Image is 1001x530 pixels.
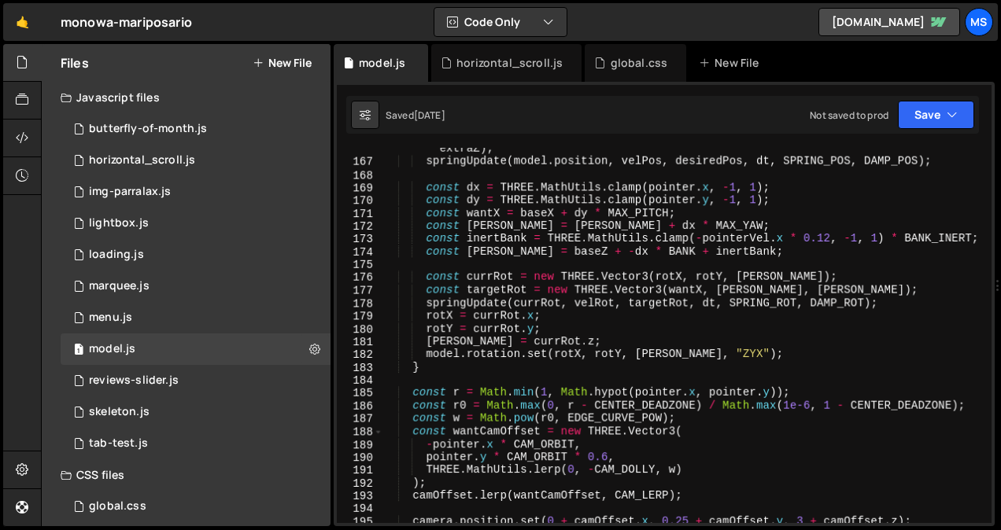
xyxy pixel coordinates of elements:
div: 16967/46887.css [61,491,331,522]
div: 170 [337,194,383,207]
div: 174 [337,246,383,259]
div: loading.js [89,248,144,262]
div: marquee.js [89,279,150,293]
div: monowa-mariposario [61,13,192,31]
a: ms [965,8,993,36]
div: Saved [386,109,445,122]
div: menu.js [89,311,132,325]
div: horizontal_scroll.js [89,153,195,167]
div: 168 [337,169,383,182]
div: 176 [337,271,383,284]
div: 183 [337,362,383,374]
div: 179 [337,310,383,322]
div: 195 [337,516,383,528]
div: skeleton.js [61,396,331,428]
div: 185 [337,387,383,399]
div: model.js [359,55,405,71]
div: Not saved to prod [810,109,888,122]
div: 184 [337,374,383,387]
div: 189 [337,439,383,451]
div: New File [699,55,765,71]
div: 173 [337,233,383,245]
div: [DATE] [414,109,445,122]
div: 16967/47456.js [61,428,331,459]
a: 🤙 [3,3,42,41]
h2: Files [61,54,89,72]
div: 178 [337,297,383,310]
div: 175 [337,259,383,271]
div: 188 [337,425,383,438]
div: 16967/46905.js [61,333,331,365]
div: 190 [337,451,383,464]
div: 180 [337,323,383,336]
div: 187 [337,413,383,425]
div: 16967/46875.js [61,113,331,145]
div: global.css [89,499,146,513]
div: 16967/46535.js [61,145,331,176]
div: global.css [611,55,668,71]
div: lightbox.js [89,216,149,230]
div: 16967/46536.js [61,365,331,396]
div: 169 [337,182,383,194]
div: 181 [337,336,383,348]
div: 186 [337,400,383,413]
div: CSS files [42,459,331,491]
div: 172 [337,220,383,233]
div: tab-test.js [89,436,148,451]
div: butterfly-of-month.js [89,122,207,136]
div: 191 [337,464,383,477]
div: 167 [337,156,383,168]
div: 192 [337,477,383,490]
button: Code Only [434,8,567,36]
div: 16967/46876.js [61,239,331,271]
button: New File [253,57,312,69]
div: reviews-slider.js [89,374,179,388]
div: 171 [337,208,383,220]
div: 182 [337,348,383,361]
div: 193 [337,490,383,502]
div: 194 [337,502,383,515]
div: horizontal_scroll.js [456,55,563,71]
div: img-parralax.js [61,176,331,208]
span: 1 [74,344,83,357]
div: img-parralax.js [89,185,171,199]
div: model.js [89,342,135,356]
div: 177 [337,285,383,297]
div: Javascript files [42,82,331,113]
div: 16967/46534.js [61,271,331,302]
div: 16967/46877.js [61,302,331,333]
button: Save [898,101,974,129]
div: skeleton.js [89,405,150,419]
a: [DOMAIN_NAME] [818,8,960,36]
div: 16967/47307.js [61,208,331,239]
